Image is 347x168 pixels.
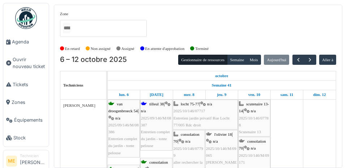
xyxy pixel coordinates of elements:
label: Terminé [195,46,209,52]
a: 7 octobre 2025 [148,90,165,99]
span: n/a [141,109,146,113]
a: 10 octobre 2025 [247,90,262,99]
label: En attente d'approbation [145,46,184,52]
a: 11 octobre 2025 [279,90,295,99]
div: | [239,101,270,135]
span: consolation 70 [239,139,266,150]
span: n/a [213,139,218,143]
a: 6 octobre 2025 [117,90,130,99]
label: Non assigné [91,46,111,52]
span: 2025/10/146/M/09171 [239,153,269,164]
div: | [141,101,172,149]
span: scutenaire 13-14 [239,102,269,113]
span: n/a [185,139,190,143]
a: 9 octobre 2025 [215,90,228,99]
span: Zones [12,99,46,106]
span: locht 75-77 [181,102,199,106]
span: Scutenaire 13 [239,130,261,134]
span: Entretien jardin privatif Rue Locht 77/005 Rdc droit [173,116,230,127]
div: | [108,101,139,156]
img: Badge_color-CXgf-gQk.svg [15,7,37,29]
a: Zones [3,93,49,111]
a: 6 octobre 2025 [213,71,230,80]
span: n/a [207,102,212,106]
button: Aller à [319,55,336,65]
h2: 6 – 12 octobre 2025 [60,55,127,64]
button: Semaine [227,55,247,65]
span: Équipements [14,117,46,123]
span: Techniciens [63,83,83,87]
span: consolation 70 [173,132,200,143]
span: Entretien complet du jardin - tonte pelouse [108,136,137,155]
span: Tickets [13,81,46,88]
a: Équipements [3,111,49,129]
a: Ouvrir nouveau ticket [3,51,49,75]
button: Gestionnaire de ressources [178,55,227,65]
button: Précédent [292,55,304,65]
span: 2025/10/146/M/09065 [206,146,236,157]
span: [PERSON_NAME] [63,103,95,108]
a: 12 octobre 2025 [311,90,327,99]
button: Aujourd'hui [264,55,289,65]
label: Assigné [121,46,134,52]
button: Mois [247,55,261,65]
button: Suivant [304,55,316,65]
div: Technicien [20,153,46,159]
span: 2025/10/146/07799 [173,146,203,157]
label: Zone [60,11,68,17]
span: l'olivier 18 [214,132,232,136]
span: Stock [13,134,46,141]
span: tilleul 38 [149,102,164,106]
a: Stock [3,129,49,147]
span: n/a [115,116,120,120]
span: 2025/09/146/M/08387 [141,116,171,127]
span: n/a [251,146,256,150]
span: n/a [251,109,256,113]
a: 8 octobre 2025 [182,90,196,99]
span: 2025/10/146/07717 [173,109,205,113]
span: Agenda [12,38,46,45]
a: Semaine 41 [210,81,233,90]
span: Ouvrir nouveau ticket [13,56,46,70]
span: Entretien complet du jardin - tonte pelouse [141,130,170,148]
span: 2025/09/146/M/08386 [108,123,139,134]
a: Agenda [3,33,49,51]
input: Tous [63,23,70,33]
label: En retard [65,46,80,52]
div: | [173,101,237,129]
a: Tickets [3,76,49,93]
span: 2025/10/146/07788 [239,116,269,127]
li: ME [6,156,17,167]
